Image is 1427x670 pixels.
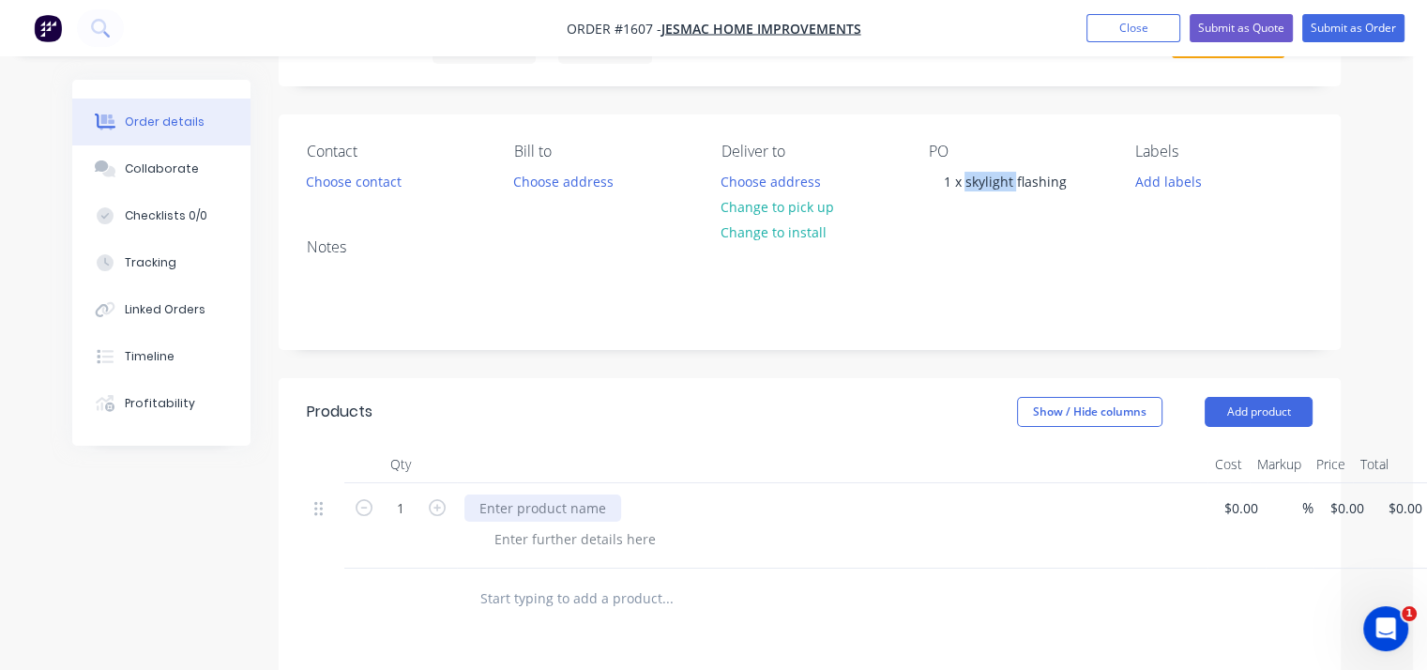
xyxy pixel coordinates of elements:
div: Markup [1250,446,1309,483]
div: Order details [125,114,205,130]
button: Change to install [710,220,836,245]
button: Choose address [504,168,624,193]
div: Cost [1207,446,1250,483]
button: Submit as Order [1302,14,1404,42]
button: Collaborate [72,145,250,192]
div: Notes [307,238,1313,256]
button: Choose contact [296,168,412,193]
button: Add labels [1125,168,1211,193]
button: Timeline [72,333,250,380]
div: Deliver to [721,143,899,160]
button: Show / Hide columns [1017,397,1162,427]
div: Contact [307,143,484,160]
div: Bill to [514,143,691,160]
div: 1 x skylight flashing [928,168,1081,195]
button: Choose address [710,168,830,193]
div: Checklists 0/0 [125,207,207,224]
div: Labels [1135,143,1313,160]
div: Profitability [125,395,195,412]
button: Linked Orders [72,286,250,333]
img: Factory [34,14,62,42]
button: Order details [72,99,250,145]
button: Tracking [72,239,250,286]
button: Close [1086,14,1180,42]
button: Submit as Quote [1190,14,1293,42]
div: Products [307,401,372,423]
button: Change to pick up [710,194,843,220]
input: Start typing to add a product... [479,580,855,617]
div: PO [928,143,1105,160]
button: Checklists 0/0 [72,192,250,239]
div: Total [1353,446,1396,483]
div: Collaborate [125,160,199,177]
div: Qty [344,446,457,483]
button: Add product [1205,397,1313,427]
button: Profitability [72,380,250,427]
div: Tracking [125,254,176,271]
div: Timeline [125,348,175,365]
span: Order #1607 - [567,20,661,38]
div: Linked Orders [125,301,205,318]
span: % [1302,497,1313,519]
iframe: Intercom live chat [1363,606,1408,651]
div: Price [1309,446,1353,483]
span: 1 [1402,606,1417,621]
a: Jesmac Home Improvements [661,20,861,38]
